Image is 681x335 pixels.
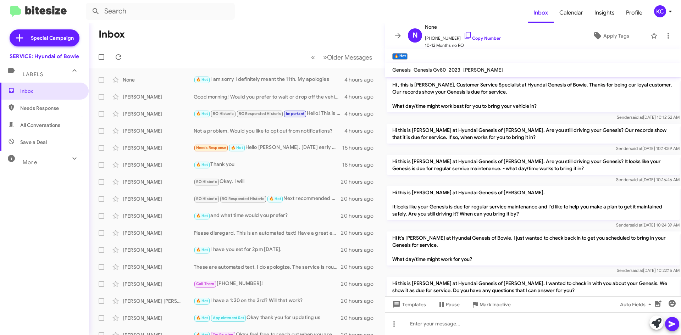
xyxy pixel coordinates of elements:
[196,196,217,201] span: RO Historic
[385,298,432,311] button: Templates
[554,2,589,23] a: Calendar
[196,316,208,320] span: 🔥 Hot
[194,314,341,322] div: Okay thank you for updating us
[319,50,376,65] button: Next
[196,77,208,82] span: 🔥 Hot
[123,110,194,117] div: [PERSON_NAME]
[654,5,666,17] div: KC
[341,263,379,270] div: 20 hours ago
[616,177,680,182] span: Sender [DATE] 10:16:46 AM
[123,93,194,100] div: [PERSON_NAME]
[20,122,60,129] span: All Conversations
[196,111,208,116] span: 🔥 Hot
[341,195,379,202] div: 20 hours ago
[342,161,379,168] div: 18 hours ago
[194,93,344,100] div: Good morning! Would you prefer to wait or drop off the vehicle?
[413,30,418,41] span: N
[341,212,379,219] div: 20 hours ago
[630,222,642,228] span: said at
[307,50,376,65] nav: Page navigation example
[23,71,43,78] span: Labels
[344,127,379,134] div: 4 hours ago
[196,298,208,303] span: 🔥 Hot
[123,161,194,168] div: [PERSON_NAME]
[342,144,379,151] div: 15 hours ago
[480,298,511,311] span: Mark Inactive
[387,124,680,144] p: Hi this is [PERSON_NAME] at Hyundai Genesis of [PERSON_NAME]. Are you still driving your Genesis?...
[196,281,215,286] span: Call Them
[194,127,344,134] div: Not a problem. Would you like to opt out from notifications?
[194,263,341,270] div: These are automated text. I do apologize. The service is roughly recommended at or around 8,000 m...
[387,186,680,220] p: Hi this is [PERSON_NAME] at Hyundai Genesis of [PERSON_NAME]. It looks like your Genesis is due f...
[123,280,194,287] div: [PERSON_NAME]
[631,115,643,120] span: said at
[341,178,379,185] div: 20 hours ago
[123,144,194,151] div: [PERSON_NAME]
[194,297,341,305] div: I have a 1:30 on the 3rd? Will that work?
[194,195,341,203] div: Next recommended maintenance is at 37,500 miles for an Oil change, tire rotation, climate control...
[123,76,194,83] div: None
[630,177,642,182] span: said at
[269,196,281,201] span: 🔥 Hot
[631,268,643,273] span: said at
[286,111,304,116] span: Important
[387,78,680,112] p: Hi , this is [PERSON_NAME], Customer Service Specialist at Hyundai Genesis of Bowie. Thanks for b...
[213,316,244,320] span: Appointment Set
[392,53,408,60] small: 🔥 Hot
[630,146,642,151] span: said at
[620,2,648,23] a: Profile
[194,229,341,236] div: Please disregard. This is an automated text! Have a great evening!
[194,246,341,254] div: I have you set for 2pm [DATE].
[196,162,208,167] span: 🔥 Hot
[425,23,501,31] span: None
[327,54,372,61] span: Older Messages
[528,2,554,23] a: Inbox
[123,195,194,202] div: [PERSON_NAME]
[387,277,680,297] p: Hi this is [PERSON_NAME] at Hyundai Genesis of [PERSON_NAME]. I wanted to check in with you about...
[391,298,426,311] span: Templates
[31,34,74,41] span: Special Campaign
[425,42,501,49] span: 10-12 Months no RO
[222,196,264,201] span: RO Responded Historic
[123,178,194,185] div: [PERSON_NAME]
[196,213,208,218] span: 🔥 Hot
[425,31,501,42] span: [PHONE_NUMBER]
[341,229,379,236] div: 20 hours ago
[307,50,319,65] button: Previous
[617,268,680,273] span: Sender [DATE] 10:22:15 AM
[194,280,341,288] div: [PHONE_NUMBER]!
[123,229,194,236] div: [PERSON_NAME]
[323,53,327,62] span: »
[23,159,37,166] span: More
[196,247,208,252] span: 🔥 Hot
[344,93,379,100] div: 4 hours ago
[614,298,660,311] button: Auto Fields
[239,111,281,116] span: RO Responded Historic
[574,29,647,42] button: Apply Tags
[603,29,629,42] span: Apply Tags
[617,115,680,120] span: Sender [DATE] 10:12:52 AM
[616,146,680,151] span: Sender [DATE] 10:14:59 AM
[414,67,446,73] span: Genesis Gv80
[123,212,194,219] div: [PERSON_NAME]
[194,178,341,186] div: Okay, I will
[387,155,680,175] p: Hi this is [PERSON_NAME] at Hyundai Genesis of [PERSON_NAME]. Are you still driving your Genesis?...
[194,212,341,220] div: and what time would you prefer?
[123,127,194,134] div: [PERSON_NAME]
[20,88,81,95] span: Inbox
[194,161,342,169] div: Thank you
[231,145,243,150] span: 🔥 Hot
[10,29,79,46] a: Special Campaign
[194,110,344,118] div: Hello! This is a system-generated message based on the time since your last service (not mileage)...
[20,105,81,112] span: Needs Response
[344,76,379,83] div: 4 hours ago
[449,67,460,73] span: 2023
[589,2,620,23] a: Insights
[10,53,79,60] div: SERVICE: Hyundai of Bowie
[20,139,47,146] span: Save a Deal
[465,298,516,311] button: Mark Inactive
[194,144,342,152] div: Hello [PERSON_NAME], [DATE] early morning I would like for you guys to order me a tire as well. T...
